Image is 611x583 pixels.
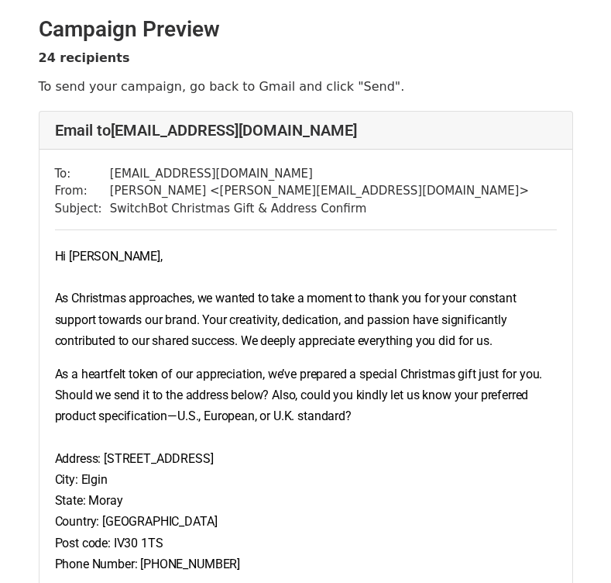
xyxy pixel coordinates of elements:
[110,200,529,218] td: SwitchBot Christmas Gift & Address Confirm
[55,246,557,351] section: Hi [PERSON_NAME], As Christmas approaches, we wanted to take a moment to thank you for your const...
[55,165,110,183] td: To:
[55,364,557,574] section: As a heartfelt token of our appreciation, we’ve prepared a special Christmas gift just for you. S...
[39,16,573,43] h2: Campaign Preview
[55,200,110,218] td: Subject:
[39,78,573,95] p: To send your campaign, go back to Gmail and click "Send".
[110,165,529,183] td: [EMAIL_ADDRESS][DOMAIN_NAME]
[39,50,130,65] strong: 24 recipients
[55,121,557,140] h4: Email to [EMAIL_ADDRESS][DOMAIN_NAME]
[55,182,110,200] td: From:
[110,182,529,200] td: [PERSON_NAME] < [PERSON_NAME][EMAIL_ADDRESS][DOMAIN_NAME] >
